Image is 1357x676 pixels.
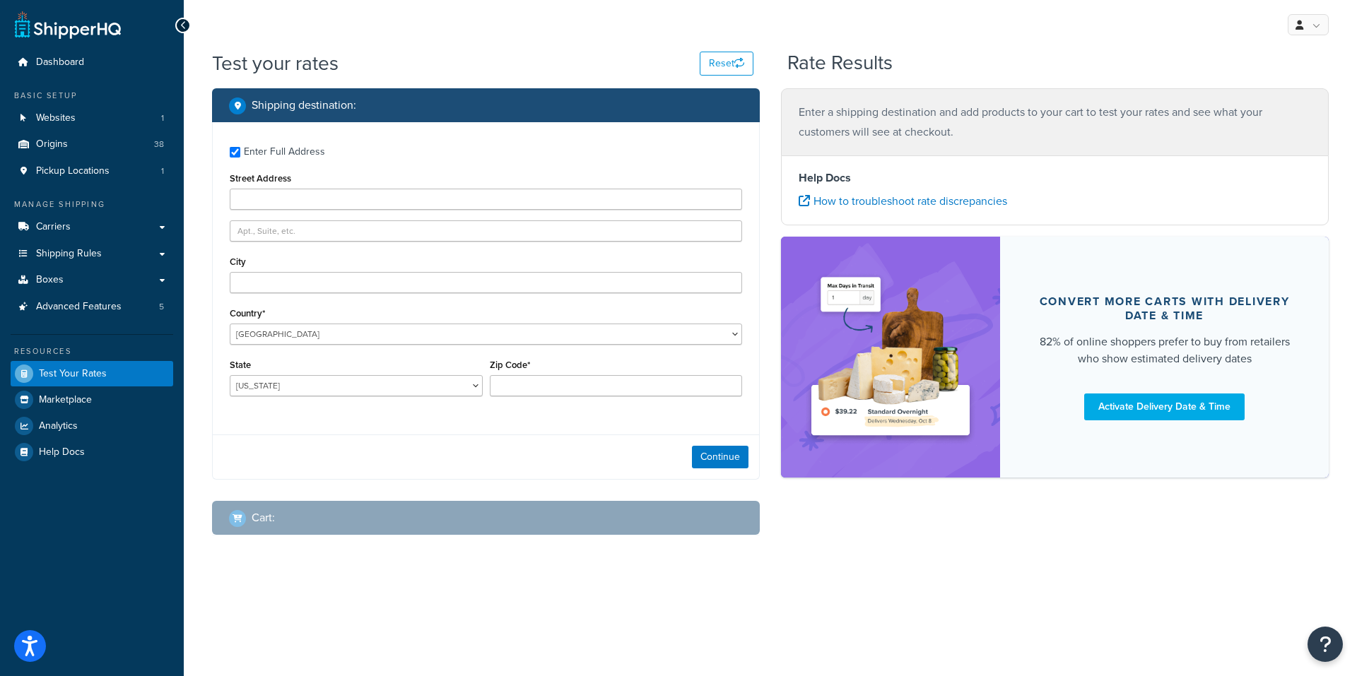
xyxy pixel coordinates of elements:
li: Advanced Features [11,294,173,320]
div: Convert more carts with delivery date & time [1034,295,1295,323]
span: 1 [161,165,164,177]
span: Help Docs [39,446,85,458]
h2: Cart : [252,511,275,524]
label: Street Address [230,173,291,184]
a: Boxes [11,267,173,293]
a: Dashboard [11,49,173,76]
label: Country* [230,308,265,319]
div: Resources [11,345,173,357]
span: Origins [36,138,68,150]
a: Shipping Rules [11,241,173,267]
h2: Rate Results [787,52,893,74]
span: 5 [159,301,164,313]
a: Carriers [11,214,173,240]
a: Websites1 [11,105,173,131]
label: City [230,256,246,267]
h4: Help Docs [799,170,1311,186]
span: 38 [154,138,164,150]
a: Activate Delivery Date & Time [1084,393,1245,420]
a: Marketplace [11,387,173,413]
span: 1 [161,112,164,124]
li: Pickup Locations [11,158,173,184]
span: Boxes [36,274,64,286]
span: Analytics [39,420,78,432]
h2: Shipping destination : [252,99,356,112]
h1: Test your rates [212,49,339,77]
input: Enter Full Address [230,147,240,158]
img: feature-image-ddt-36eae7f7280da8017bfb280eaccd9c446f90b1fe08728e4019434db127062ab4.png [802,258,979,456]
input: Apt., Suite, etc. [230,220,742,242]
div: Enter Full Address [244,142,325,162]
div: Basic Setup [11,90,173,102]
a: Analytics [11,413,173,439]
span: Shipping Rules [36,248,102,260]
a: Origins38 [11,131,173,158]
li: Origins [11,131,173,158]
button: Reset [700,52,753,76]
a: Test Your Rates [11,361,173,386]
label: State [230,360,251,370]
span: Marketplace [39,394,92,406]
div: Manage Shipping [11,198,173,210]
button: Open Resource Center [1308,627,1343,662]
a: How to troubleshoot rate discrepancies [799,193,1007,209]
li: Websites [11,105,173,131]
span: Dashboard [36,57,84,69]
div: 82% of online shoppers prefer to buy from retailers who show estimated delivery dates [1034,333,1295,367]
button: Continue [692,446,748,468]
span: Test Your Rates [39,368,107,380]
p: Enter a shipping destination and add products to your cart to test your rates and see what your c... [799,102,1311,142]
span: Advanced Features [36,301,122,313]
a: Pickup Locations1 [11,158,173,184]
label: Zip Code* [490,360,530,370]
a: Advanced Features5 [11,294,173,320]
span: Pickup Locations [36,165,110,177]
a: Help Docs [11,439,173,465]
span: Websites [36,112,76,124]
span: Carriers [36,221,71,233]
